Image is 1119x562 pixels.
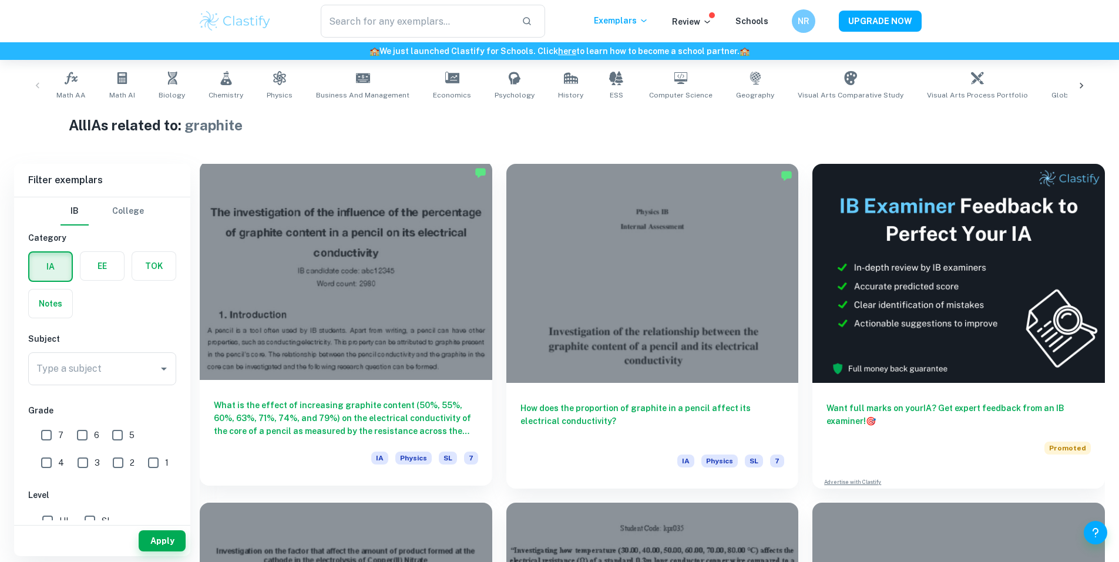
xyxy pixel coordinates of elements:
[927,90,1028,100] span: Visual Arts Process Portfolio
[792,9,815,33] button: NR
[112,197,144,226] button: College
[316,90,409,100] span: Business and Management
[649,90,713,100] span: Computer Science
[677,455,694,467] span: IA
[58,456,64,469] span: 4
[735,16,768,26] a: Schools
[812,164,1105,383] img: Thumbnail
[132,252,176,280] button: TOK
[1051,90,1103,100] span: Global Politics
[520,402,785,440] h6: How does the proportion of graphite in a pencil affect its electrical conductivity?
[28,404,176,417] h6: Grade
[439,452,457,465] span: SL
[95,456,100,469] span: 3
[28,231,176,244] h6: Category
[209,90,243,100] span: Chemistry
[94,429,99,442] span: 6
[61,197,144,226] div: Filter type choice
[745,455,763,467] span: SL
[1084,521,1107,544] button: Help and Feedback
[59,514,70,527] span: HL
[200,164,492,489] a: What is the effect of increasing graphite content (50%, 55%, 60%, 63%, 71%, 74%, and 79%) on the ...
[701,455,738,467] span: Physics
[475,167,486,179] img: Marked
[80,252,124,280] button: EE
[610,90,623,100] span: ESS
[159,90,185,100] span: Biology
[866,416,876,426] span: 🎯
[29,290,72,318] button: Notes
[740,46,750,56] span: 🏫
[214,399,478,438] h6: What is the effect of increasing graphite content (50%, 55%, 60%, 63%, 71%, 74%, and 79%) on the ...
[369,46,379,56] span: 🏫
[558,46,576,56] a: here
[102,514,112,527] span: SL
[1044,442,1091,455] span: Promoted
[672,15,712,28] p: Review
[184,117,243,133] span: graphite
[558,90,583,100] span: History
[28,332,176,345] h6: Subject
[28,489,176,502] h6: Level
[495,90,535,100] span: Psychology
[824,478,881,486] a: Advertise with Clastify
[395,452,432,465] span: Physics
[770,455,784,467] span: 7
[371,452,388,465] span: IA
[812,164,1105,489] a: Want full marks on yourIA? Get expert feedback from an IB examiner!PromotedAdvertise with Clastify
[781,170,792,181] img: Marked
[130,456,135,469] span: 2
[29,253,72,281] button: IA
[464,452,478,465] span: 7
[797,15,810,28] h6: NR
[14,164,190,197] h6: Filter exemplars
[736,90,774,100] span: Geography
[321,5,513,38] input: Search for any exemplars...
[198,9,273,33] img: Clastify logo
[129,429,135,442] span: 5
[56,90,86,100] span: Math AA
[69,115,1050,136] h1: All IAs related to:
[826,402,1091,428] h6: Want full marks on your IA ? Get expert feedback from an IB examiner!
[594,14,648,27] p: Exemplars
[109,90,135,100] span: Math AI
[156,361,172,377] button: Open
[433,90,471,100] span: Economics
[139,530,186,551] button: Apply
[58,429,63,442] span: 7
[165,456,169,469] span: 1
[2,45,1117,58] h6: We just launched Clastify for Schools. Click to learn how to become a school partner.
[61,197,89,226] button: IB
[506,164,799,489] a: How does the proportion of graphite in a pencil affect its electrical conductivity?IAPhysicsSL7
[798,90,903,100] span: Visual Arts Comparative Study
[839,11,922,32] button: UPGRADE NOW
[267,90,293,100] span: Physics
